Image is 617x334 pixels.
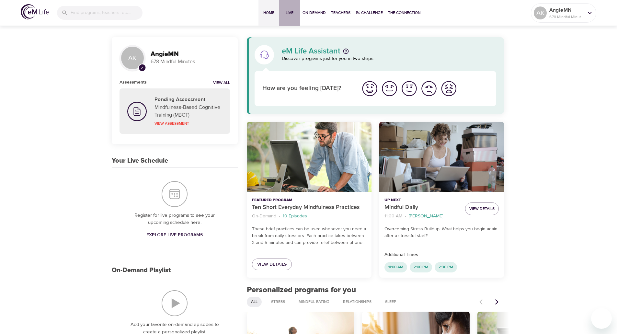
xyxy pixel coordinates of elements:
button: View Details [465,202,499,215]
div: All [247,297,262,307]
p: Overcoming Stress Buildup: What helps you begin again after a stressful start? [384,226,499,239]
p: View Assessment [154,121,222,126]
p: eM Life Assistant [282,47,340,55]
p: AngieMN [549,6,584,14]
span: Stress [267,299,289,305]
span: View Details [469,205,495,212]
button: I'm feeling great [360,79,380,98]
a: View all notifications [213,80,230,86]
span: View Details [257,260,287,269]
span: The Connection [388,9,420,16]
iframe: Button to launch messaging window [591,308,612,329]
button: Mindful Daily [379,122,504,192]
p: 678 Mindful Minutes [549,14,584,20]
p: Mindfulness-Based Cognitive Training (MBCT) [154,103,222,119]
div: Stress [267,297,289,307]
p: On-Demand [252,213,276,220]
div: Mindful Eating [294,297,334,307]
span: All [247,299,261,305]
span: 1% Challenge [356,9,383,16]
p: [PERSON_NAME] [409,213,443,220]
h3: On-Demand Playlist [112,267,171,274]
div: Sleep [381,297,401,307]
p: Featured Program [252,197,366,203]
span: 2:00 PM [410,264,432,270]
p: Mindful Daily [384,203,460,212]
img: bad [420,80,438,98]
img: eM Life Assistant [259,50,269,60]
h2: Personalized programs for you [247,285,504,295]
h3: AngieMN [151,51,230,58]
a: View Details [252,259,292,271]
p: Ten Short Everyday Mindfulness Practices [252,203,366,212]
p: How are you feeling [DATE]? [262,84,352,93]
img: great [361,80,379,98]
div: Relationships [339,297,376,307]
button: Next items [490,295,504,309]
img: ok [400,80,418,98]
span: Mindful Eating [295,299,333,305]
span: Teachers [331,9,350,16]
span: Home [261,9,277,16]
button: I'm feeling good [380,79,399,98]
h5: Pending Assessment [154,96,222,103]
nav: breadcrumb [384,212,460,221]
div: 11:00 AM [384,262,407,272]
p: 10 Episodes [283,213,307,220]
img: On-Demand Playlist [162,290,188,316]
li: · [279,212,280,221]
img: good [381,80,398,98]
h3: Your Live Schedule [112,157,168,165]
button: Ten Short Everyday Mindfulness Practices [247,122,371,192]
p: Register for live programs to see your upcoming schedule here. [125,212,225,226]
img: worst [440,80,458,98]
div: 2:00 PM [410,262,432,272]
span: Explore Live Programs [146,231,203,239]
span: 2:30 PM [435,264,457,270]
p: Additional Times [384,251,499,258]
nav: breadcrumb [252,212,366,221]
img: logo [21,4,49,19]
span: Sleep [381,299,400,305]
div: 2:30 PM [435,262,457,272]
div: AK [120,45,145,71]
span: 11:00 AM [384,264,407,270]
button: I'm feeling worst [439,79,459,98]
span: Live [282,9,297,16]
span: Relationships [339,299,375,305]
p: Discover programs just for you in two steps [282,55,497,63]
p: 11:00 AM [384,213,402,220]
button: I'm feeling bad [419,79,439,98]
p: 678 Mindful Minutes [151,58,230,65]
p: These brief practices can be used whenever you need a break from daily stressors. Each practice t... [252,226,366,246]
span: On-Demand [303,9,326,16]
div: AK [534,6,547,19]
img: Your Live Schedule [162,181,188,207]
button: I'm feeling ok [399,79,419,98]
li: · [405,212,406,221]
a: Explore Live Programs [144,229,205,241]
p: Up Next [384,197,460,203]
input: Find programs, teachers, etc... [71,6,143,20]
h6: Assessments [120,79,147,86]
